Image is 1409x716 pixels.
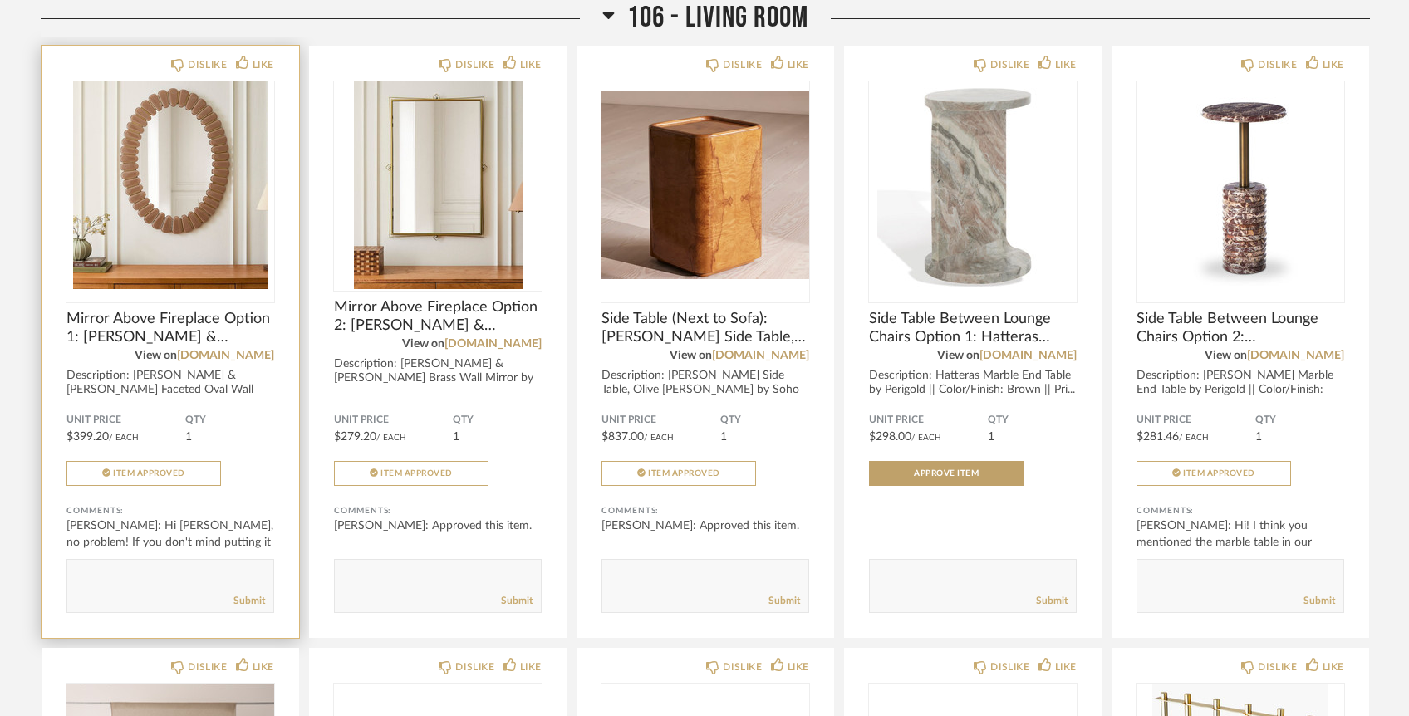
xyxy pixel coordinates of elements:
span: / Each [1179,434,1209,442]
a: Submit [768,594,800,608]
div: DISLIKE [455,56,494,73]
a: Submit [501,594,533,608]
div: LIKE [1055,659,1077,675]
span: View on [1205,350,1247,361]
a: [DOMAIN_NAME] [1247,350,1344,361]
button: Item Approved [334,461,488,486]
div: LIKE [788,56,809,73]
button: Approve Item [869,461,1024,486]
span: $279.20 [334,431,376,443]
span: View on [937,350,979,361]
span: Unit Price [601,414,720,427]
div: Description: [PERSON_NAME] & [PERSON_NAME] Brass Wall Mirror by West Elm || Price doesn't incl... [334,357,542,400]
span: QTY [453,414,542,427]
div: DISLIKE [723,56,762,73]
a: [DOMAIN_NAME] [712,350,809,361]
div: LIKE [1323,56,1344,73]
span: / Each [911,434,941,442]
div: Description: [PERSON_NAME] & [PERSON_NAME] Faceted Oval Wall Mirror by West Elm || Price d... [66,369,274,411]
span: Mirror Above Fireplace Option 1: [PERSON_NAME] & [PERSON_NAME] Faceted Oval Wall Mirror [66,310,274,346]
img: undefined [66,81,274,289]
span: / Each [376,434,406,442]
div: LIKE [1055,56,1077,73]
span: 1 [1255,431,1262,443]
a: [DOMAIN_NAME] [979,350,1077,361]
span: QTY [720,414,809,427]
span: $837.00 [601,431,644,443]
span: $298.00 [869,431,911,443]
div: Description: [PERSON_NAME] Side Table, Olive [PERSON_NAME] by Soho Home || Price doesn't... [601,369,809,411]
div: 0 [601,81,809,289]
div: LIKE [1323,659,1344,675]
div: 0 [869,81,1077,289]
span: 1 [453,431,459,443]
div: LIKE [253,659,274,675]
span: Item Approved [380,469,453,478]
div: LIKE [520,659,542,675]
div: Comments: [1137,503,1344,519]
div: 0 [1137,81,1344,289]
div: Comments: [601,503,809,519]
img: undefined [869,81,1077,289]
span: Unit Price [869,414,988,427]
div: DISLIKE [990,56,1029,73]
span: QTY [1255,414,1344,427]
div: [PERSON_NAME]: Hi! I think you mentioned the marble table in our bedroom would... [1137,517,1344,567]
div: DISLIKE [455,659,494,675]
a: [DOMAIN_NAME] [444,338,542,350]
span: QTY [185,414,274,427]
span: 1 [185,431,192,443]
span: Side Table Between Lounge Chairs Option 1: Hatteras Marble End Table [869,310,1077,346]
span: Mirror Above Fireplace Option 2: [PERSON_NAME] & [PERSON_NAME] Brass Wall Mirror [334,298,542,335]
span: Unit Price [1137,414,1255,427]
button: Item Approved [601,461,756,486]
div: Description: [PERSON_NAME] Marble End Table by Perigold || Color/Finish: Dark Red || Pri... [1137,369,1344,411]
div: LIKE [788,659,809,675]
span: Item Approved [648,469,720,478]
div: DISLIKE [1258,659,1297,675]
a: [DOMAIN_NAME] [177,350,274,361]
button: Item Approved [1137,461,1291,486]
span: / Each [644,434,674,442]
span: Unit Price [334,414,453,427]
span: View on [135,350,177,361]
span: / Each [109,434,139,442]
span: View on [670,350,712,361]
a: Submit [1303,594,1335,608]
a: Submit [1036,594,1068,608]
img: undefined [334,81,542,289]
div: LIKE [520,56,542,73]
div: Comments: [66,503,274,519]
div: [PERSON_NAME]: Approved this item. [601,517,809,534]
div: DISLIKE [188,56,227,73]
span: 1 [988,431,994,443]
div: [PERSON_NAME]: Approved this item. [334,517,542,534]
span: QTY [988,414,1077,427]
span: Item Approved [1183,469,1255,478]
span: Unit Price [66,414,185,427]
div: DISLIKE [1258,56,1297,73]
img: undefined [1137,81,1344,289]
span: $281.46 [1137,431,1179,443]
div: DISLIKE [723,659,762,675]
div: LIKE [253,56,274,73]
div: 0 [66,81,274,289]
span: Side Table (Next to Sofa): [PERSON_NAME] Side Table, Olive [PERSON_NAME] [601,310,809,346]
div: Description: Hatteras Marble End Table by Perigold || Color/Finish: Brown || Pri... [869,369,1077,397]
span: Approve Item [914,469,979,478]
span: 1 [720,431,727,443]
span: Side Table Between Lounge Chairs Option 2: [PERSON_NAME] End Table [1137,310,1344,346]
img: undefined [601,81,809,289]
span: $399.20 [66,431,109,443]
div: DISLIKE [990,659,1029,675]
div: DISLIKE [188,659,227,675]
div: [PERSON_NAME]: Hi [PERSON_NAME], no problem! If you don't mind putting it back in the p... [66,517,274,567]
span: View on [402,338,444,350]
a: Submit [233,594,265,608]
div: Comments: [334,503,542,519]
